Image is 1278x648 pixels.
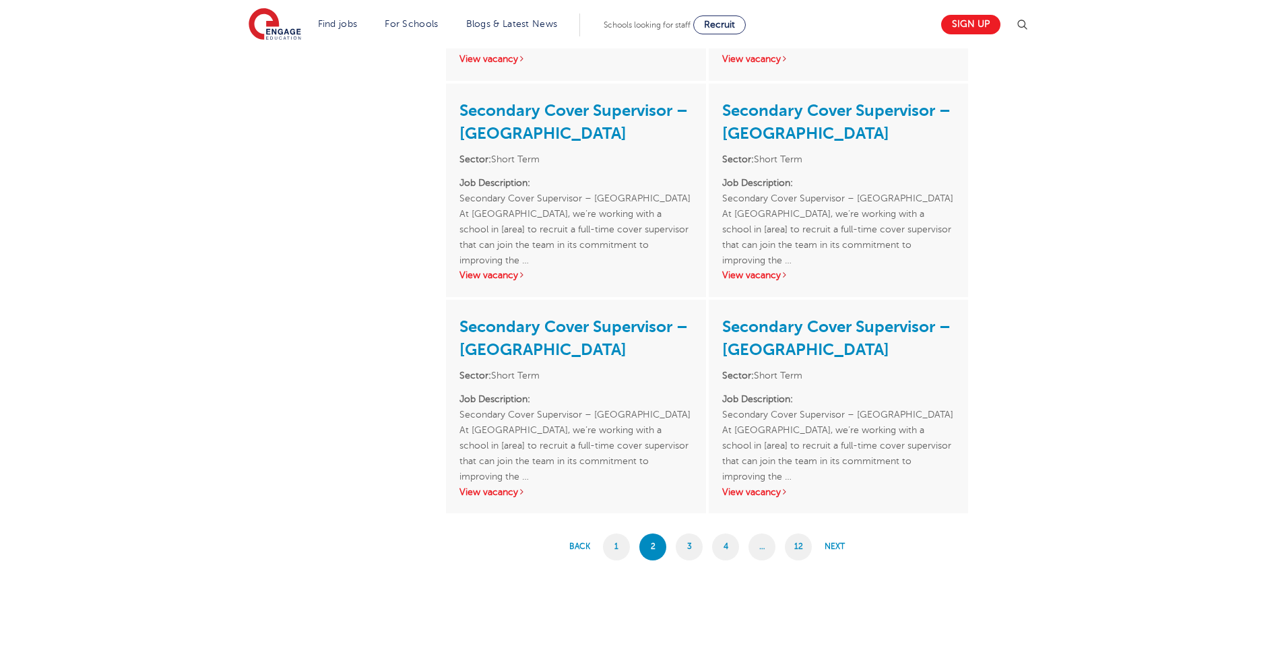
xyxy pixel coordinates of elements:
a: View vacancy [722,54,788,64]
a: Secondary Cover Supervisor – [GEOGRAPHIC_DATA] [722,317,951,359]
span: 2 [639,533,666,560]
a: View vacancy [459,487,525,497]
p: Secondary Cover Supervisor – [GEOGRAPHIC_DATA] At [GEOGRAPHIC_DATA], we’re working with a school ... [459,175,692,253]
a: View vacancy [722,270,788,280]
strong: Job Description: [459,178,530,188]
a: View vacancy [459,270,525,280]
strong: Sector: [722,370,754,381]
strong: Job Description: [459,394,530,404]
a: Blogs & Latest News [466,19,558,29]
a: Sign up [941,15,1000,34]
span: … [748,533,775,560]
p: Secondary Cover Supervisor – [GEOGRAPHIC_DATA] At [GEOGRAPHIC_DATA], we’re working with a school ... [459,391,692,469]
strong: Sector: [459,370,491,381]
li: Short Term [459,368,692,383]
span: Recruit [704,20,735,30]
p: Secondary Cover Supervisor – [GEOGRAPHIC_DATA] At [GEOGRAPHIC_DATA], we’re working with a school ... [722,175,955,253]
a: For Schools [385,19,438,29]
strong: Sector: [459,154,491,164]
li: Short Term [459,152,692,167]
a: Back [566,533,594,560]
a: 1 [603,533,630,560]
a: View vacancy [722,487,788,497]
li: Short Term [722,368,955,383]
img: Engage Education [249,8,301,42]
a: Secondary Cover Supervisor – [GEOGRAPHIC_DATA] [722,101,951,143]
a: Secondary Cover Supervisor – [GEOGRAPHIC_DATA] [459,101,688,143]
a: Next [821,533,848,560]
a: Find jobs [318,19,358,29]
strong: Sector: [722,154,754,164]
strong: Job Description: [722,394,793,404]
a: View vacancy [459,54,525,64]
a: 3 [676,533,703,560]
a: Recruit [693,15,746,34]
a: Secondary Cover Supervisor – [GEOGRAPHIC_DATA] [459,317,688,359]
li: Short Term [722,152,955,167]
a: 12 [785,533,812,560]
p: Secondary Cover Supervisor – [GEOGRAPHIC_DATA] At [GEOGRAPHIC_DATA], we’re working with a school ... [722,391,955,469]
strong: Job Description: [722,178,793,188]
a: 4 [712,533,739,560]
span: Schools looking for staff [604,20,691,30]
